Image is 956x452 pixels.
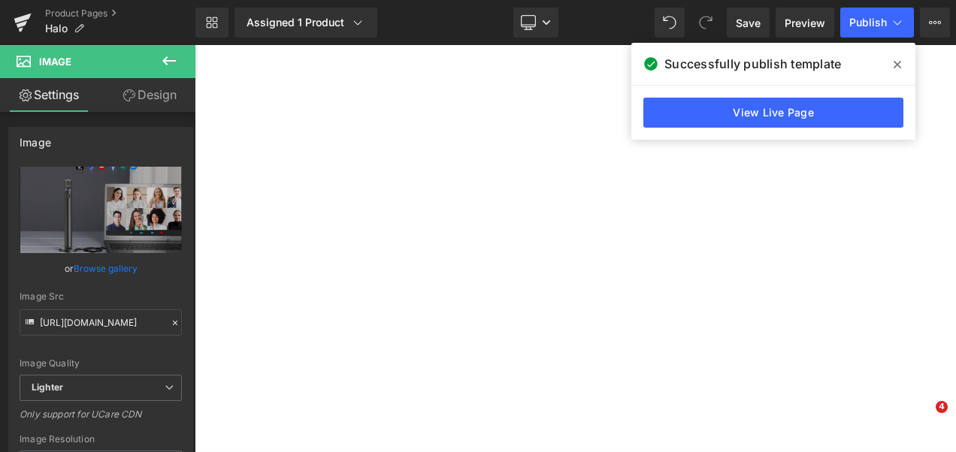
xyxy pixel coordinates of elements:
[785,15,825,31] span: Preview
[655,8,685,38] button: Undo
[20,128,51,149] div: Image
[664,55,841,73] span: Successfully publish template
[45,8,195,20] a: Product Pages
[936,401,948,413] span: 4
[905,401,941,437] iframe: Intercom live chat
[74,255,138,282] a: Browse gallery
[20,408,182,430] div: Only support for UCare CDN
[39,56,71,68] span: Image
[840,8,914,38] button: Publish
[849,17,887,29] span: Publish
[20,309,182,336] input: Link
[20,291,182,302] div: Image Src
[45,23,68,35] span: Halo
[776,8,834,38] a: Preview
[20,434,182,444] div: Image Resolution
[643,98,903,128] a: View Live Page
[920,8,950,38] button: More
[20,358,182,369] div: Image Quality
[736,15,761,31] span: Save
[20,261,182,276] div: or
[691,8,721,38] button: Redo
[195,8,228,38] a: New Library
[32,381,63,393] b: Lighter
[247,15,365,30] div: Assigned 1 Product
[101,78,198,112] a: Design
